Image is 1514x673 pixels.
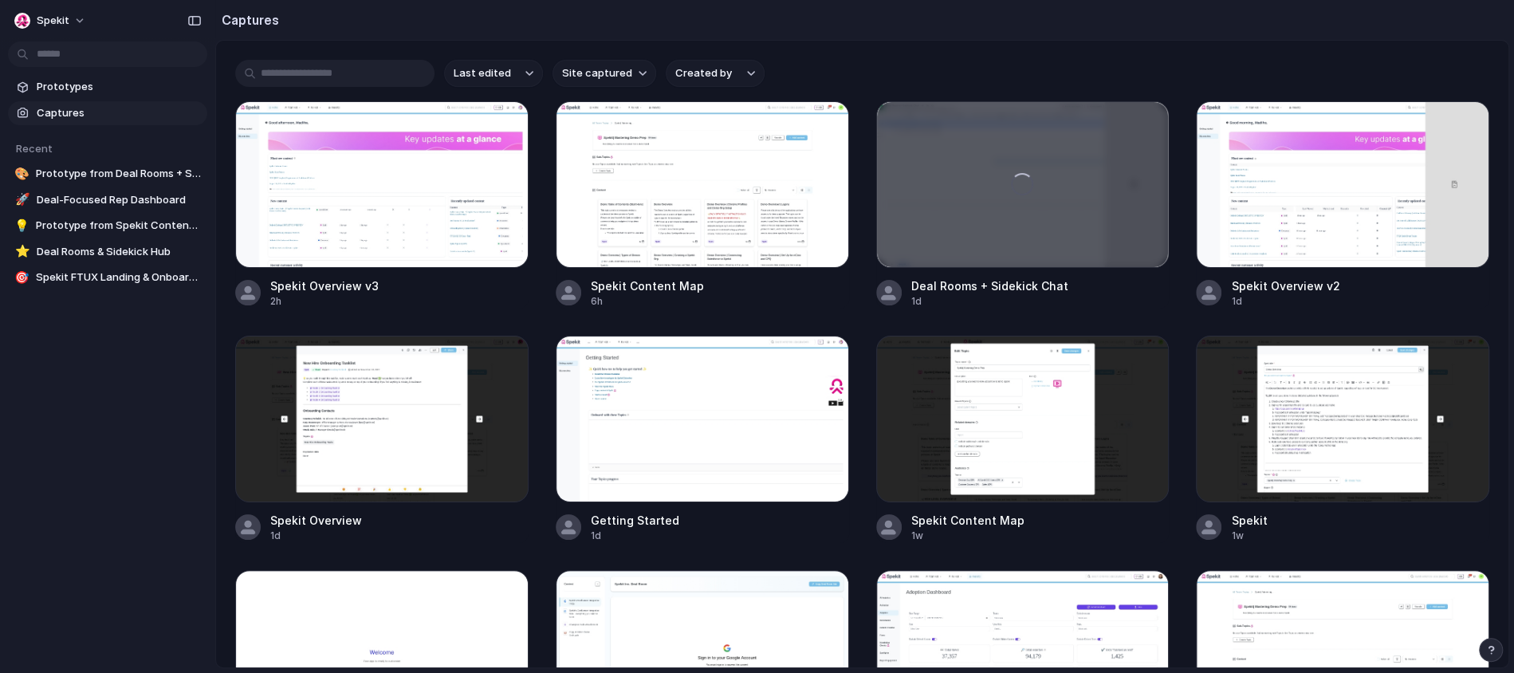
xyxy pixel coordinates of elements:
span: Last edited [454,65,511,81]
span: Created by [675,65,732,81]
a: Prototypes [8,75,207,99]
span: Deal-Focused Rep Dashboard [37,192,201,208]
span: Prototype from Deal Rooms + Sidekick Chat [36,166,201,182]
div: Spekit Overview v2 [1231,277,1339,294]
div: ⭐ [14,244,30,260]
button: Site captured [553,60,656,87]
div: Spekit [1231,512,1267,529]
a: Captures [8,101,207,125]
span: Deal Rooms & Sidekick Hub [37,244,201,260]
a: 🎨Prototype from Deal Rooms + Sidekick Chat [8,162,207,186]
span: Prototype from Spekit Content Map [36,218,201,234]
span: Captures [37,105,201,121]
span: Site captured [562,65,632,81]
div: Spekit Content Map [911,512,1024,529]
span: Recent [16,142,53,155]
div: 1w [911,529,1024,543]
h2: Captures [215,10,279,30]
div: 1d [270,529,362,543]
div: Deal Rooms + Sidekick Chat [911,277,1068,294]
span: Prototypes [37,79,201,95]
div: 🚀 [14,192,30,208]
div: Spekit Overview v3 [270,277,379,294]
div: 🎨 [14,166,29,182]
button: Spekit [8,8,94,33]
button: Created by [666,60,765,87]
div: 🎯 [14,270,29,285]
a: 🚀Deal-Focused Rep Dashboard [8,188,207,212]
div: 💡 [14,218,29,234]
button: Last edited [444,60,543,87]
div: 1d [911,294,1068,309]
a: 🎯Spekit FTUX Landing & Onboarding [8,266,207,289]
a: ⭐Deal Rooms & Sidekick Hub [8,240,207,264]
div: 1d [1231,294,1339,309]
a: 💡Prototype from Spekit Content Map [8,214,207,238]
span: Spekit [37,13,69,29]
div: 6h [591,294,704,309]
div: Spekit Content Map [591,277,704,294]
div: 1d [591,529,679,543]
span: Spekit FTUX Landing & Onboarding [36,270,201,285]
div: 1w [1231,529,1267,543]
div: Getting Started [591,512,679,529]
div: Spekit Overview [270,512,362,529]
div: 2h [270,294,379,309]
